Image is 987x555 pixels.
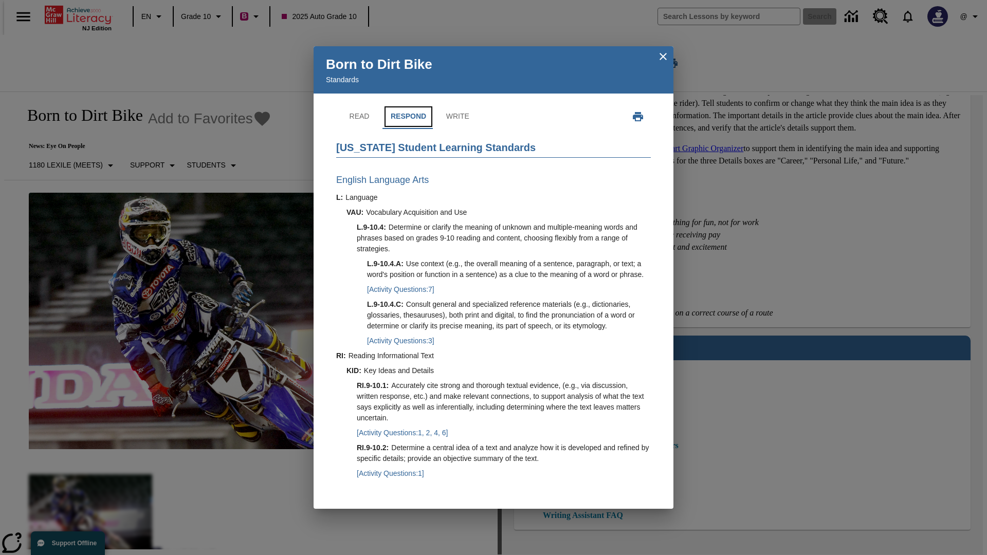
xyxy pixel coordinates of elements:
span: RI : [336,351,346,360]
p: [ Activity Questions : 7 ] [367,284,651,295]
span: L : [336,193,343,201]
p: [ Activity Questions : 1 ] [357,468,651,479]
div: Respond [336,168,651,488]
span: RI.9-10.1 : [357,381,389,390]
button: Write [434,104,481,129]
button: close [657,50,669,63]
span: Vocabulary Acquisition and Use [366,208,467,216]
span: L.9-10.4 : [357,223,386,231]
button: Print [625,104,651,129]
span: VAU : [346,208,363,216]
h2: [US_STATE] Student Learning Standards [336,140,651,158]
span: L.9-10.4.A : [367,260,404,268]
div: Standards tab navigation [336,104,481,129]
h3: English Language Arts [336,173,651,187]
span: Consult general and specialized reference materials (e.g., dictionaries, glossaries, thesauruses)... [367,300,635,330]
p: [ Activity Questions : 1, 2, 4, 6 ] [357,428,651,438]
p: Born to Dirt Bike [326,54,661,75]
button: Read [336,104,382,129]
span: Determine or clarify the meaning of unknown and multiple-meaning words and phrases based on grade... [357,223,637,253]
p: Standards [326,75,661,85]
button: Respond [382,104,434,129]
span: RI.9-10.2 : [357,443,389,452]
span: Reading Informational Text [349,351,434,360]
span: Determine a central idea of a text and analyze how it is developed and refined by specific detail... [357,443,649,462]
span: Use context (e.g., the overall meaning of a sentence, paragraph, or text; a word's position or fu... [367,260,644,279]
p: [ Activity Questions : 3 ] [367,336,651,346]
span: Accurately cite strong and thorough textual evidence, (e.g., via discussion, written response, et... [357,381,644,422]
span: KID : [346,366,361,375]
span: Language [345,193,377,201]
span: Key Ideas and Details [364,366,434,375]
span: L.9-10.4.C : [367,300,404,308]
